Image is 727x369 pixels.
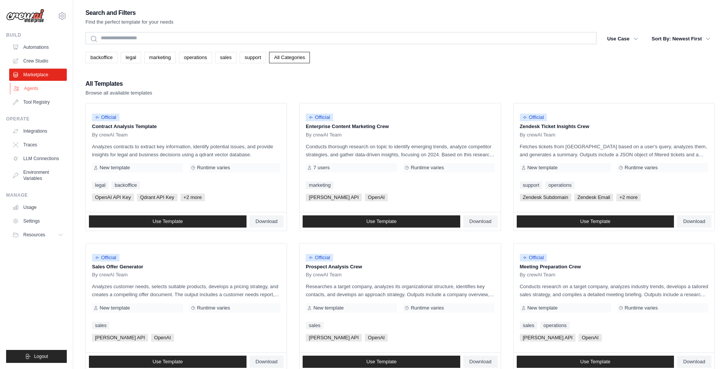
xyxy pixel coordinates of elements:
span: Use Template [580,359,610,365]
span: New template [100,165,130,171]
a: sales [215,52,237,63]
span: Official [520,254,547,262]
span: OpenAI [579,334,601,342]
a: Use Template [517,215,674,228]
span: Use Template [153,359,183,365]
p: Sales Offer Generator [92,263,280,271]
span: OpenAI [365,334,388,342]
a: Use Template [303,215,460,228]
p: Analyzes contracts to extract key information, identify potential issues, and provide insights fo... [92,143,280,159]
p: Fetches tickets from [GEOGRAPHIC_DATA] based on a user's query, analyzes them, and generates a su... [520,143,708,159]
span: Download [256,218,278,225]
p: Conducts thorough research on topic to identify emerging trends, analyze competitor strategies, a... [306,143,494,159]
span: OpenAI [365,194,388,201]
a: Use Template [89,215,247,228]
span: Use Template [153,218,183,225]
p: Browse all available templates [85,89,152,97]
span: By crewAI Team [306,132,342,138]
a: backoffice [111,181,140,189]
span: [PERSON_NAME] API [306,194,362,201]
img: Logo [6,9,44,23]
a: Download [677,215,711,228]
a: legal [121,52,141,63]
a: operations [179,52,212,63]
a: support [240,52,266,63]
span: Use Template [366,359,397,365]
a: Usage [9,201,67,213]
span: By crewAI Team [306,272,342,278]
a: sales [520,322,537,329]
span: +2 more [181,194,205,201]
a: Download [250,356,284,368]
span: [PERSON_NAME] API [520,334,576,342]
span: By crewAI Team [520,132,556,138]
span: Logout [34,353,48,359]
button: Resources [9,229,67,241]
a: Marketplace [9,69,67,81]
span: Runtime varies [197,165,230,171]
a: Use Template [303,356,460,368]
span: New template [527,305,558,311]
span: Resources [23,232,45,238]
span: Official [92,254,119,262]
a: marketing [144,52,176,63]
a: Download [250,215,284,228]
span: Zendesk Subdomain [520,194,571,201]
span: Download [469,359,492,365]
a: LLM Connections [9,152,67,165]
p: Meeting Preparation Crew [520,263,708,271]
span: By crewAI Team [520,272,556,278]
p: Researches a target company, analyzes its organizational structure, identifies key contacts, and ... [306,282,494,298]
a: All Categories [269,52,310,63]
a: operations [540,322,570,329]
h2: All Templates [85,79,152,89]
span: New template [313,305,343,311]
span: Runtime varies [625,305,658,311]
p: Enterprise Content Marketing Crew [306,123,494,130]
a: Tool Registry [9,96,67,108]
button: Logout [6,350,67,363]
span: Runtime varies [625,165,658,171]
p: Zendesk Ticket Insights Crew [520,123,708,130]
a: operations [545,181,575,189]
p: Analyzes customer needs, selects suitable products, develops a pricing strategy, and creates a co... [92,282,280,298]
span: Official [306,114,333,121]
a: Download [463,215,498,228]
span: Download [469,218,492,225]
a: Download [677,356,711,368]
span: Use Template [366,218,397,225]
span: [PERSON_NAME] API [306,334,362,342]
span: Official [92,114,119,121]
span: Download [683,218,705,225]
span: Download [683,359,705,365]
span: Official [306,254,333,262]
div: Build [6,32,67,38]
div: Operate [6,116,67,122]
a: sales [306,322,323,329]
a: Environment Variables [9,166,67,184]
span: Official [520,114,547,121]
a: Use Template [517,356,674,368]
a: Settings [9,215,67,227]
a: Crew Studio [9,55,67,67]
span: Runtime varies [197,305,230,311]
a: Integrations [9,125,67,137]
span: +2 more [616,194,641,201]
p: Prospect Analysis Crew [306,263,494,271]
span: Use Template [580,218,610,225]
span: Qdrant API Key [137,194,177,201]
h2: Search and Filters [85,8,174,18]
a: backoffice [85,52,118,63]
a: support [520,181,542,189]
a: Agents [10,82,68,95]
span: New template [100,305,130,311]
span: Runtime varies [411,305,444,311]
a: Traces [9,139,67,151]
span: OpenAI API Key [92,194,134,201]
span: By crewAI Team [92,272,128,278]
p: Find the perfect template for your needs [85,18,174,26]
span: Download [256,359,278,365]
button: Use Case [603,32,643,46]
a: Download [463,356,498,368]
span: New template [527,165,558,171]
